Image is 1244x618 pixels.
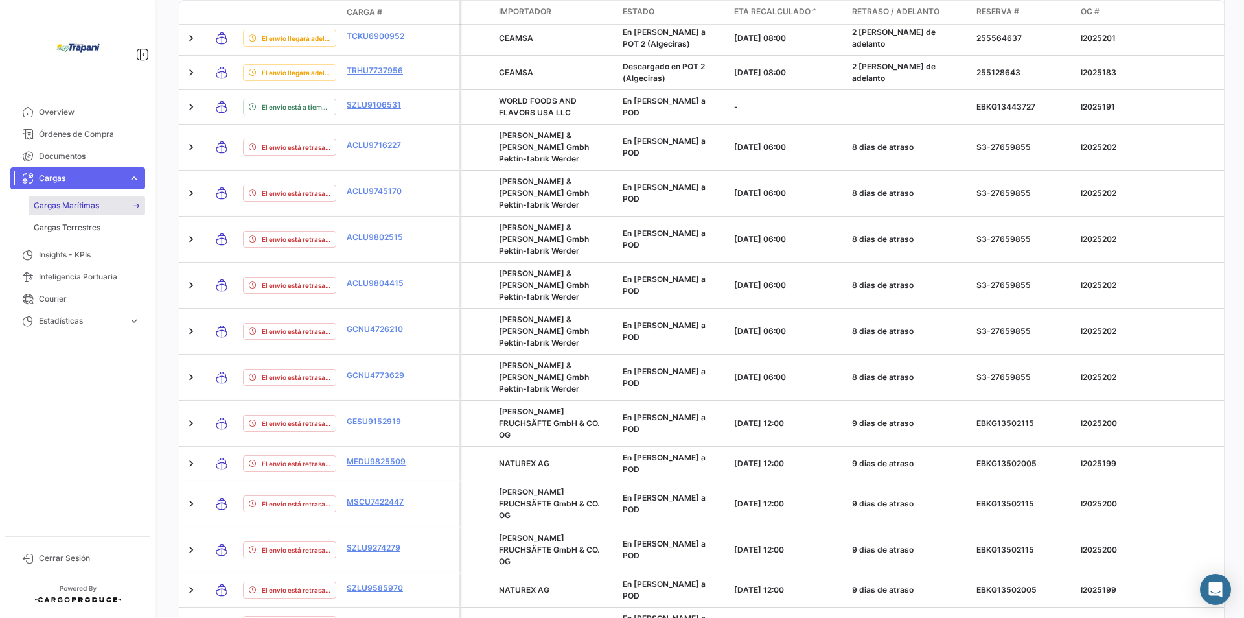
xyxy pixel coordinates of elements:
[34,200,99,211] span: Cargas Marítimas
[499,222,589,256] span: HERBSTREITH & FOX Gmbh Pektin-fabrik Werder
[494,1,618,24] datatable-header-cell: Importador
[29,196,145,215] a: Cargas Marítimas
[734,188,786,198] span: [DATE] 06:00
[262,326,330,337] span: El envío está retrasado.
[39,315,123,327] span: Estadísticas
[185,141,198,154] a: Expand/Collapse Row
[347,416,422,427] a: GESU9152919
[734,372,786,382] span: [DATE] 06:00
[1081,498,1221,510] p: I2025200
[185,497,198,510] a: Expand/Collapse Row
[185,66,198,79] a: Expand/Collapse Row
[262,33,330,43] span: El envío llegará adelantado.
[185,584,198,597] a: Expand/Collapse Row
[262,142,330,152] span: El envío está retrasado.
[852,545,914,554] span: 9 dias de atraso
[499,268,589,302] span: HERBSTREITH & FOX Gmbh Pektin-fabrik Werder
[10,288,145,310] a: Courier
[976,233,1071,245] p: S3-27659855
[10,244,145,266] a: Insights - KPIs
[976,141,1071,153] p: S3-27659855
[623,274,706,296] span: En [PERSON_NAME] a POD
[185,187,198,200] a: Expand/Collapse Row
[262,188,330,198] span: El envío está retrasado.
[185,101,198,113] a: Expand/Collapse Row
[734,234,786,244] span: [DATE] 06:00
[734,585,784,595] span: [DATE] 12:00
[499,458,549,468] span: NATUREX AG
[347,30,422,42] a: TCKU6900952
[499,176,589,209] span: HERBSTREITH & FOX Gmbh Pektin-fabrik Werder
[262,545,330,555] span: El envío está retrasado.
[39,293,140,305] span: Courier
[734,33,786,43] span: [DATE] 08:00
[976,101,1071,113] p: EBKG13443727
[499,130,589,163] span: HERBSTREITH & FOX Gmbh Pektin-fabrik Werder
[852,499,914,508] span: 9 dias de atraso
[852,280,914,290] span: 8 dias de atraso
[262,458,330,469] span: El envío está retrasado.
[10,145,145,167] a: Documentos
[262,234,330,244] span: El envío está retrasado.
[852,62,936,83] span: 2 [PERSON_NAME] de adelanto
[623,6,654,18] span: Estado
[29,218,145,237] a: Cargas Terrestres
[34,222,100,233] span: Cargas Terrestres
[1081,141,1221,153] p: I2025202
[499,67,533,77] span: CEAMSA
[128,315,140,327] span: expand_more
[1081,418,1221,429] p: I2025200
[347,278,422,289] a: ACLU9804415
[262,418,330,429] span: El envío está retrasado.
[734,6,811,18] span: ETA Recalculado
[976,584,1071,596] p: EBKG13502005
[734,102,738,112] span: -
[262,499,330,509] span: El envío está retrasado.
[623,136,706,158] span: En [PERSON_NAME] a POD
[427,7,459,18] datatable-header-cell: Póliza
[39,271,140,283] span: Inteligencia Portuaria
[623,453,706,474] span: En [PERSON_NAME] a POD
[499,585,549,595] span: NATUREX AG
[347,582,422,594] a: SZLU9585970
[734,142,786,152] span: [DATE] 06:00
[347,6,382,18] span: Carga #
[10,266,145,288] a: Inteligencia Portuaria
[852,372,914,382] span: 8 dias de atraso
[499,407,599,440] span: RAUCH FRUCHSÄFTE GmbH & CO. OG
[461,1,494,24] datatable-header-cell: Carga Protegida
[347,456,422,468] a: MEDU9825509
[1076,1,1226,24] datatable-header-cell: OC #
[852,458,914,468] span: 9 dias de atraso
[262,372,330,383] span: El envío está retrasado.
[623,366,706,388] span: En [PERSON_NAME] a POD
[39,553,140,564] span: Cerrar Sesión
[1081,6,1100,18] span: OC #
[499,96,577,117] span: WORLD FOODS AND FLAVORS USA LLC
[10,101,145,123] a: Overview
[976,67,1071,78] p: 255128643
[499,315,589,348] span: HERBSTREITH & FOX Gmbh Pektin-fabrik Werder
[976,498,1071,510] p: EBKG13502115
[262,67,330,78] span: El envío llegará adelantado.
[1081,101,1221,113] p: I2025191
[185,325,198,338] a: Expand/Collapse Row
[852,188,914,198] span: 8 dias de atraso
[1081,372,1221,383] p: I2025202
[185,417,198,430] a: Expand/Collapse Row
[347,232,422,243] a: ACLU9802515
[262,280,330,291] span: El envío está retrasado.
[623,27,706,49] span: En [PERSON_NAME] a POT 2 (Algeciras)
[499,361,589,394] span: HERBSTREITH & FOX Gmbh Pektin-fabrik Werder
[623,320,706,342] span: En [PERSON_NAME] a POD
[1081,32,1221,44] p: I2025201
[734,67,786,77] span: [DATE] 08:00
[39,106,140,118] span: Overview
[623,412,706,434] span: En [PERSON_NAME] a POD
[976,326,1071,337] p: S3-27659855
[205,7,238,18] datatable-header-cell: Modo de Transporte
[734,280,786,290] span: [DATE] 06:00
[976,187,1071,199] p: S3-27659855
[185,279,198,292] a: Expand/Collapse Row
[1200,574,1231,605] div: Abrir Intercom Messenger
